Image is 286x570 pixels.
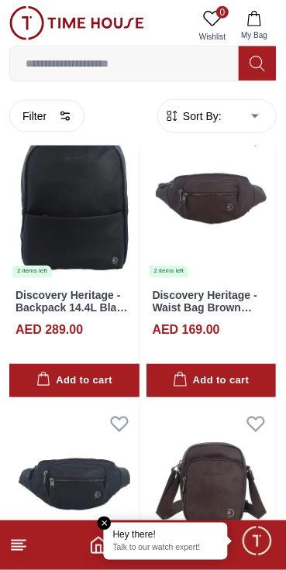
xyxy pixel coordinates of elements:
[36,372,112,390] div: Add to cart
[153,289,257,328] a: Discovery Heritage - Waist Bag Brown D03356.97
[9,403,140,565] a: Discovery Heritage - Waist Bag Black D03356.062 items left
[9,6,144,40] img: ...
[164,108,222,124] button: Sort By:
[232,6,277,46] button: My Bag
[240,524,274,558] div: Chat Widget
[180,108,222,124] span: Sort By:
[150,266,189,278] div: 2 items left
[173,372,249,390] div: Add to cart
[113,529,219,541] div: Hey there!
[193,31,232,43] span: Wishlist
[98,517,112,531] em: Close tooltip
[16,289,129,328] a: Discovery Heritage - Backpack 14.4L Black D03357.06
[146,403,277,565] a: Discovery Heritage - Utility Bag 2L Brown D03354.972 items left
[9,118,140,280] img: Discovery Heritage - Backpack 14.4L Black D03357.06
[9,100,84,132] button: Filter
[12,266,52,278] div: 2 items left
[16,321,83,339] h4: AED 289.00
[146,403,277,565] img: Discovery Heritage - Utility Bag 2L Brown D03354.97
[193,6,232,46] a: 0Wishlist
[153,321,220,339] h4: AED 169.00
[235,29,274,41] span: My Bag
[9,118,140,280] a: Discovery Heritage - Backpack 14.4L Black D03357.062 items left
[113,543,219,554] p: Talk to our watch expert!
[146,364,277,397] button: Add to cart
[216,6,229,19] span: 0
[89,536,108,555] a: Home
[146,118,277,280] a: Discovery Heritage - Waist Bag Brown D03356.972 items left
[9,364,140,397] button: Add to cart
[9,403,140,565] img: Discovery Heritage - Waist Bag Black D03356.06
[146,118,277,280] img: Discovery Heritage - Waist Bag Brown D03356.97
